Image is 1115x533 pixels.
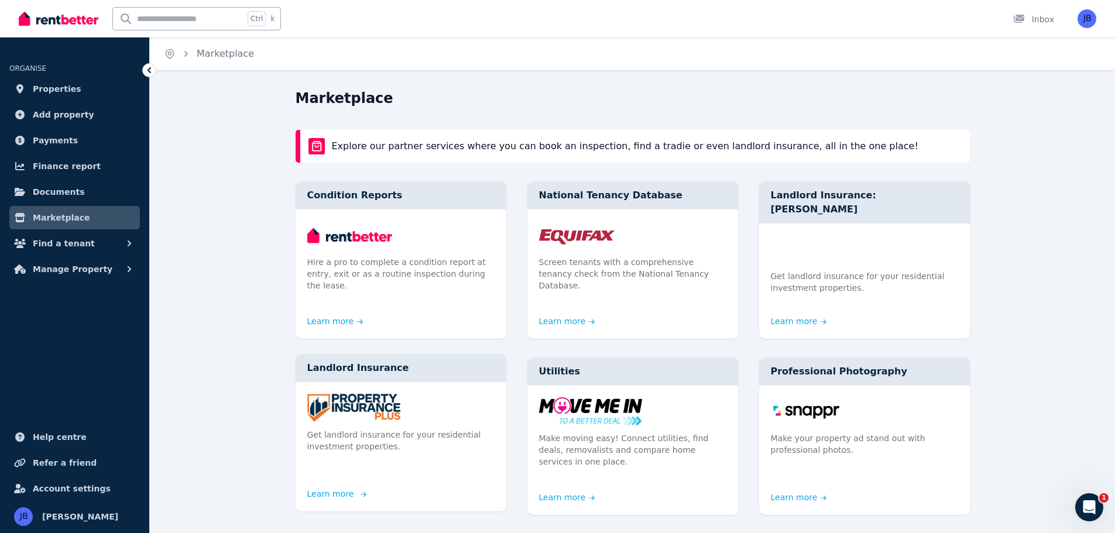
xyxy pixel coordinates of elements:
a: Payments [9,129,140,152]
span: ORGANISE [9,64,46,73]
a: Help centre [9,425,140,449]
span: Help centre [33,430,87,444]
span: Payments [33,133,78,147]
img: JACQUELINE BARRY [14,507,33,526]
div: Condition Reports [296,181,506,209]
a: Add property [9,103,140,126]
img: Professional Photography [771,397,958,425]
h1: Marketplace [296,89,393,108]
a: Marketplace [9,206,140,229]
div: Landlord Insurance [296,354,506,382]
img: rentBetter Marketplace [308,138,325,154]
img: Utilities [539,397,726,425]
span: Find a tenant [33,236,95,250]
p: Make your property ad stand out with professional photos. [771,432,958,456]
img: National Tenancy Database [539,221,726,249]
span: Add property [33,108,94,122]
img: Condition Reports [307,221,495,249]
a: Marketplace [197,48,254,59]
p: Get landlord insurance for your residential investment properties. [771,270,958,294]
p: Hire a pro to complete a condition report at entry, exit or as a routine inspection during the le... [307,256,495,291]
a: Learn more [771,491,827,503]
a: Documents [9,180,140,204]
div: Professional Photography [759,357,970,386]
a: Learn more [771,315,827,327]
div: Utilities [527,357,738,386]
img: JACQUELINE BARRY [1078,9,1096,28]
a: Account settings [9,477,140,500]
button: Manage Property [9,257,140,281]
span: Documents [33,185,85,199]
span: [PERSON_NAME] [42,510,118,524]
a: Learn more [307,488,363,500]
p: Explore our partner services where you can book an inspection, find a tradie or even landlord ins... [332,139,918,153]
p: Get landlord insurance for your residential investment properties. [307,429,495,452]
a: Learn more [539,491,595,503]
a: Finance report [9,154,140,178]
p: Screen tenants with a comprehensive tenancy check from the National Tenancy Database. [539,256,726,291]
span: Finance report [33,159,101,173]
iframe: Intercom live chat [1075,493,1103,521]
span: k [270,14,275,23]
img: Landlord Insurance [307,394,495,422]
img: RentBetter [19,10,98,27]
span: Marketplace [33,211,90,225]
nav: Breadcrumb [150,37,268,70]
span: Properties [33,82,81,96]
span: Ctrl [248,11,266,26]
p: Make moving easy! Connect utilities, find deals, removalists and compare home services in one place. [539,432,726,467]
div: National Tenancy Database [527,181,738,209]
a: Learn more [539,315,595,327]
img: Landlord Insurance: Terri Scheer [771,235,958,263]
a: Learn more [307,315,363,327]
span: Account settings [33,482,111,496]
a: Refer a friend [9,451,140,474]
span: Manage Property [33,262,112,276]
div: Inbox [1013,13,1054,25]
button: Find a tenant [9,232,140,255]
div: Landlord Insurance: [PERSON_NAME] [759,181,970,223]
span: 1 [1099,493,1109,503]
span: Refer a friend [33,456,97,470]
a: Properties [9,77,140,101]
